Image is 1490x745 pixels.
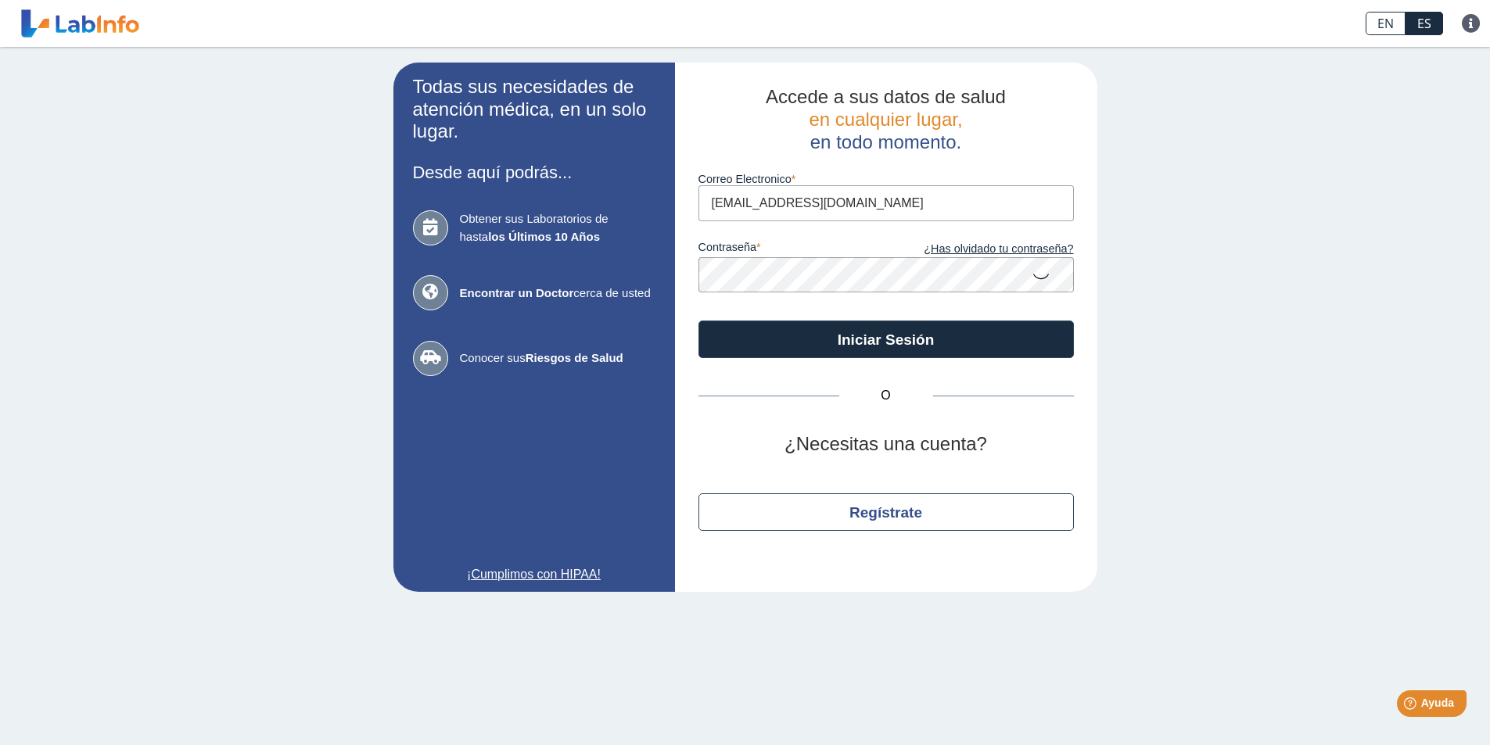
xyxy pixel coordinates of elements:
[810,131,961,152] span: en todo momento.
[698,493,1074,531] button: Regístrate
[886,241,1074,258] a: ¿Has olvidado tu contraseña?
[488,230,600,243] b: los Últimos 10 Años
[698,173,1074,185] label: Correo Electronico
[809,109,962,130] span: en cualquier lugar,
[526,351,623,364] b: Riesgos de Salud
[839,386,933,405] span: O
[766,86,1006,107] span: Accede a sus datos de salud
[460,286,574,299] b: Encontrar un Doctor
[413,76,655,143] h2: Todas sus necesidades de atención médica, en un solo lugar.
[698,433,1074,456] h2: ¿Necesitas una cuenta?
[1351,684,1473,728] iframe: Help widget launcher
[1366,12,1406,35] a: EN
[460,285,655,303] span: cerca de usted
[413,163,655,182] h3: Desde aquí podrás...
[698,241,886,258] label: contraseña
[460,210,655,245] span: Obtener sus Laboratorios de hasta
[1406,12,1443,35] a: ES
[460,349,655,367] span: Conocer sus
[698,321,1074,358] button: Iniciar Sesión
[413,565,655,584] a: ¡Cumplimos con HIPAA!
